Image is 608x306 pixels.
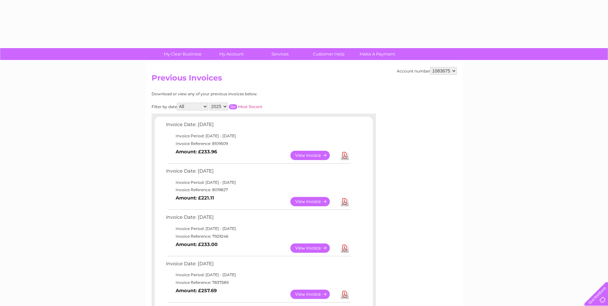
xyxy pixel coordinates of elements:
[164,271,352,279] td: Invoice Period: [DATE] - [DATE]
[351,48,404,60] a: Make A Payment
[205,48,258,60] a: My Account
[152,73,457,86] h2: Previous Invoices
[290,197,337,206] a: View
[164,179,352,186] td: Invoice Period: [DATE] - [DATE]
[164,225,352,233] td: Invoice Period: [DATE] - [DATE]
[164,279,352,286] td: Invoice Reference: 7837589
[341,290,349,299] a: Download
[156,48,209,60] a: My Clear Business
[176,288,217,293] b: Amount: £257.69
[341,197,349,206] a: Download
[164,140,352,148] td: Invoice Reference: 8109509
[302,48,355,60] a: Customer Help
[238,104,262,109] a: Most Recent
[290,243,337,253] a: View
[152,92,320,96] div: Download or view any of your previous invoices below.
[290,151,337,160] a: View
[176,149,217,155] b: Amount: £233.96
[164,233,352,240] td: Invoice Reference: 7929246
[164,132,352,140] td: Invoice Period: [DATE] - [DATE]
[290,290,337,299] a: View
[164,259,352,271] td: Invoice Date: [DATE]
[176,195,214,201] b: Amount: £221.11
[341,243,349,253] a: Download
[164,120,352,132] td: Invoice Date: [DATE]
[164,167,352,179] td: Invoice Date: [DATE]
[254,48,306,60] a: Services
[164,186,352,194] td: Invoice Reference: 8019827
[341,151,349,160] a: Download
[397,67,457,75] div: Account number
[176,242,218,247] b: Amount: £233.00
[152,103,320,110] div: Filter by date
[164,213,352,225] td: Invoice Date: [DATE]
